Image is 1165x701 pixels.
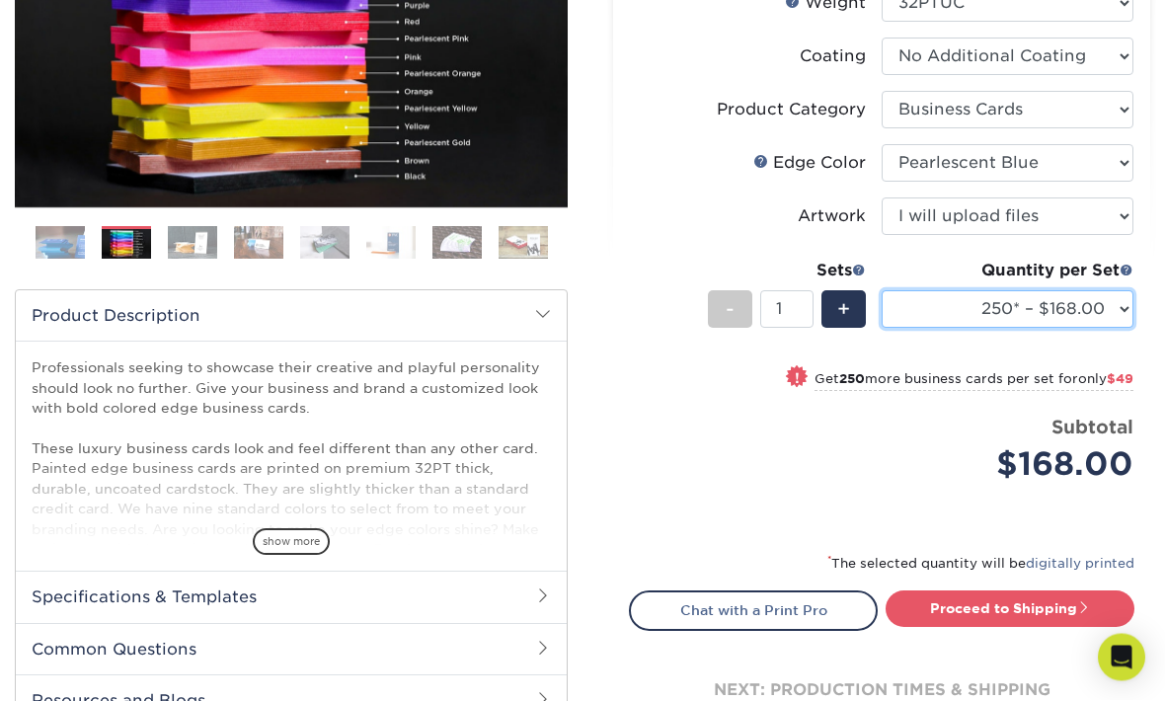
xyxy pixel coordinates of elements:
[168,226,217,261] img: Business Cards 03
[798,205,866,229] div: Artwork
[815,372,1133,392] small: Get more business cards per set for
[753,152,866,176] div: Edge Color
[432,226,482,261] img: Business Cards 07
[1078,372,1133,387] span: only
[234,226,283,261] img: Business Cards 04
[499,226,548,261] img: Business Cards 08
[16,291,567,342] h2: Product Description
[16,572,567,623] h2: Specifications & Templates
[795,368,800,389] span: !
[253,529,330,556] span: show more
[896,441,1133,489] div: $168.00
[800,45,866,69] div: Coating
[366,226,416,261] img: Business Cards 06
[102,230,151,261] img: Business Cards 02
[1107,372,1133,387] span: $49
[1026,557,1134,572] a: digitally printed
[726,295,735,325] span: -
[629,591,878,631] a: Chat with a Print Pro
[717,99,866,122] div: Product Category
[882,260,1133,283] div: Quantity per Set
[36,219,85,269] img: Business Cards 01
[839,372,865,387] strong: 250
[16,624,567,675] h2: Common Questions
[1051,417,1133,438] strong: Subtotal
[827,557,1134,572] small: The selected quantity will be
[300,226,349,261] img: Business Cards 05
[837,295,850,325] span: +
[708,260,866,283] div: Sets
[886,591,1134,627] a: Proceed to Shipping
[1098,634,1145,681] div: Open Intercom Messenger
